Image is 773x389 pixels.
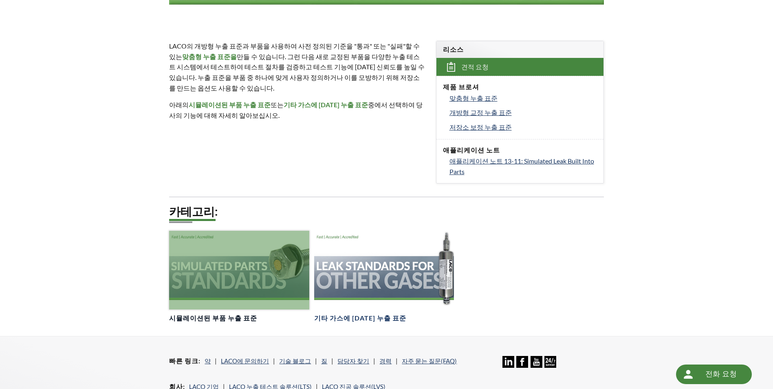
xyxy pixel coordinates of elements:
a: 저장소 보정 누출 표준 [449,122,597,133]
a: 담당자 찾기 [337,357,369,365]
a: 질 [321,357,327,365]
a: 기술 블로그 [279,357,311,365]
a: Simulated Parts Standards시뮬레이션된 부품 누출 표준 [169,231,309,323]
a: 자주 묻는 질문(FAQ) [402,357,457,365]
strong: 맞춤형 누출 표준을 [182,53,237,60]
img: round button [682,368,695,381]
a: 개방형 교정 누출 표준 [449,107,597,118]
p: LACO의 개방형 누출 표준과 부품을 사용하여 사전 정의된 기준을 "통과" 또는 "실패"할 수 있는 만들 수 있습니다. 그런 다음 새로 교정된 부품을 다양한 누출 테스트 시스... [169,41,426,93]
h4: 시뮬레이션된 부품 누출 표준 [169,314,257,323]
h4: 빠른 링크 [169,357,200,365]
a: 맞춤형 누출 표준 [449,93,597,104]
a: 애플리케이션 노트 13-11: Simulated Leak Built Into Parts [449,156,597,177]
div: Request a Call [676,365,752,384]
p: 아래의 또는 중에서 선택하여 당사의 기능에 대해 자세히 알아보십시오. [169,99,426,120]
strong: 기타 가스에 [DATE] 누출 표준 [284,101,368,108]
span: 개방형 교정 누출 표준 [449,108,512,116]
h4: 기타 가스에 [DATE] 누출 표준 [314,314,406,323]
img: 24/7 Support Icon [544,356,556,368]
span: 애플리케이션 노트 13-11: Simulated Leak Built Into Parts [449,157,594,175]
a: 경력 [379,357,392,365]
h2: 카테고리: [169,204,603,219]
span: 저장소 보정 누출 표준 [449,123,512,131]
a: 약 [205,357,211,365]
h4: 제품 브로셔 [443,83,597,91]
strong: 시뮬레이션된 부품 누출 표준 [189,101,271,108]
h4: 애플리케이션 노트 [443,146,597,155]
span: 견적 요청 [461,63,489,71]
a: 24/7 Support [544,362,556,369]
a: LACO에 문의하기 [221,357,269,365]
span: 맞춤형 누출 표준 [449,94,498,102]
a: Leak Standards for Other Gases기타 가스에 [DATE] 누출 표준 [314,231,454,323]
h4: 리소스 [443,45,597,54]
a: 견적 요청 [436,58,603,76]
div: 전화 요청 [698,365,744,383]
